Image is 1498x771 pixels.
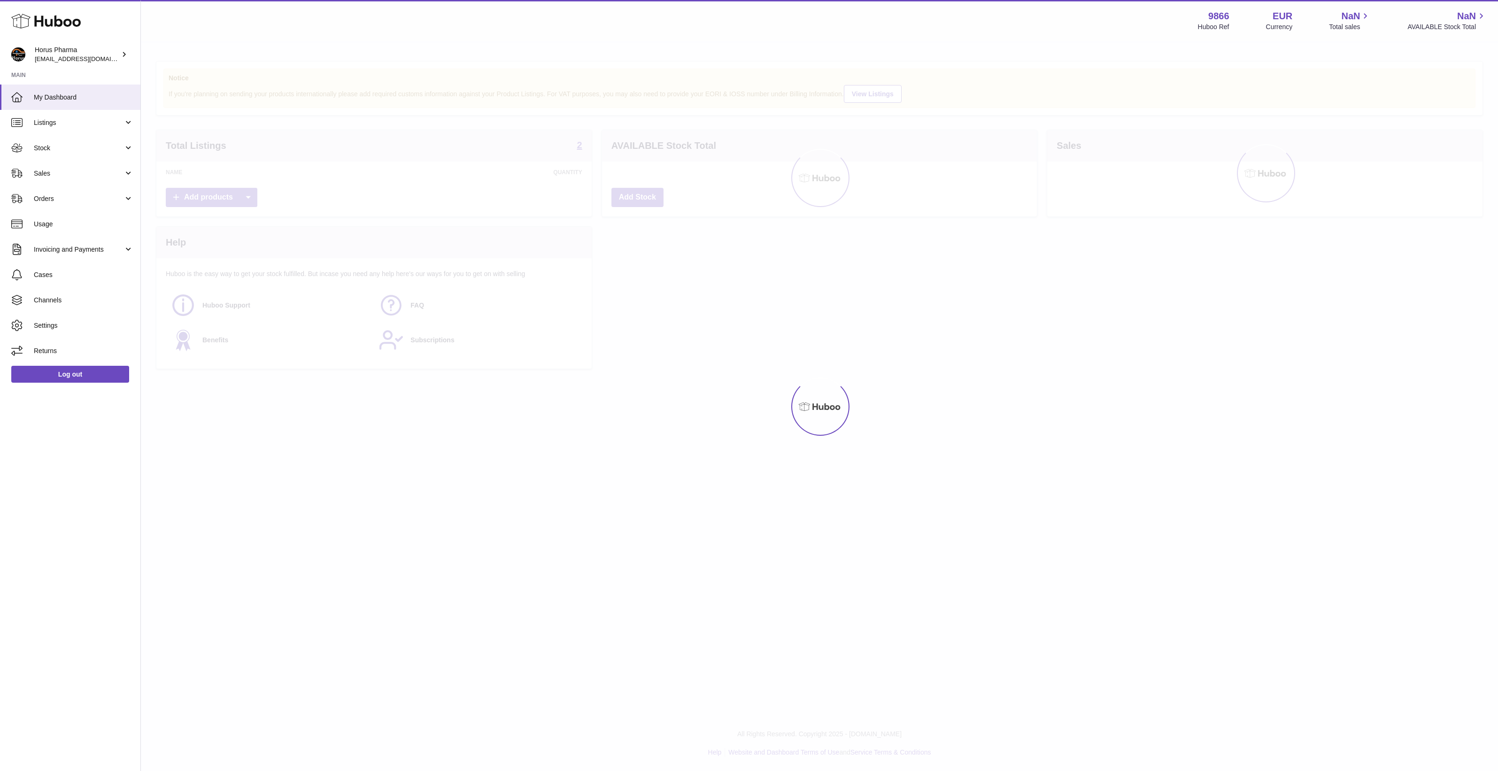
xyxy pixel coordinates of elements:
div: Currency [1266,23,1293,31]
a: NaN AVAILABLE Stock Total [1407,10,1487,31]
span: Channels [34,296,133,305]
strong: EUR [1273,10,1292,23]
a: NaN Total sales [1329,10,1371,31]
span: Sales [34,169,124,178]
span: Invoicing and Payments [34,245,124,254]
span: [EMAIL_ADDRESS][DOMAIN_NAME] [35,55,138,62]
div: Horus Pharma [35,46,119,63]
span: Settings [34,321,133,330]
span: Usage [34,220,133,229]
span: Cases [34,270,133,279]
span: Returns [34,347,133,355]
strong: 9866 [1208,10,1229,23]
a: Log out [11,366,129,383]
div: Huboo Ref [1198,23,1229,31]
span: My Dashboard [34,93,133,102]
span: Total sales [1329,23,1371,31]
span: AVAILABLE Stock Total [1407,23,1487,31]
span: Listings [34,118,124,127]
span: Stock [34,144,124,153]
img: internalAdmin-9866@internal.huboo.com [11,47,25,62]
span: Orders [34,194,124,203]
span: NaN [1457,10,1476,23]
span: NaN [1341,10,1360,23]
